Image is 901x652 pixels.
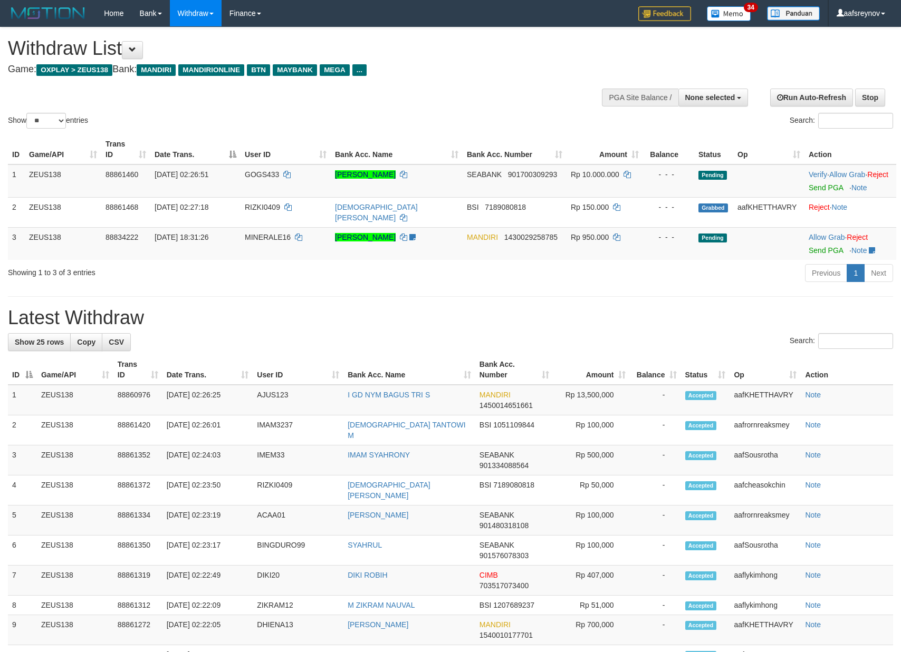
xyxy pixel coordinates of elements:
span: BSI [480,421,492,429]
th: Action [801,355,893,385]
h4: Game: Bank: [8,64,590,75]
td: - [630,505,681,536]
span: CIMB [480,571,498,579]
td: Rp 51,000 [553,596,630,615]
a: [PERSON_NAME] [335,170,396,179]
td: 3 [8,227,25,260]
td: aafSousrotha [730,536,801,566]
th: User ID: activate to sort column ascending [253,355,343,385]
span: Accepted [685,451,717,460]
a: Note [851,183,867,192]
td: 88861334 [113,505,162,536]
td: - [630,566,681,596]
th: User ID: activate to sort column ascending [241,134,331,164]
a: IMAM SYAHRONY [348,451,410,459]
a: SYAHRUL [348,541,382,549]
td: [DATE] 02:26:01 [162,415,253,445]
td: 1 [8,164,25,198]
td: ZEUS138 [37,566,113,596]
th: Amount: activate to sort column ascending [553,355,630,385]
a: Stop [855,89,885,106]
span: 34 [744,3,758,12]
a: Previous [805,264,847,282]
th: Bank Acc. Name: activate to sort column ascending [331,134,463,164]
span: SEABANK [467,170,502,179]
span: MANDIRI [467,233,498,241]
td: ZEUS138 [37,385,113,415]
th: Date Trans.: activate to sort column ascending [162,355,253,385]
a: Note [805,421,821,429]
span: Copy 901480318108 to clipboard [480,521,529,530]
label: Show entries [8,113,88,129]
input: Search: [818,113,893,129]
td: - [630,445,681,475]
span: Accepted [685,571,717,580]
td: [DATE] 02:23:50 [162,475,253,505]
div: Showing 1 to 3 of 3 entries [8,263,368,278]
span: BSI [467,203,479,211]
span: 88861460 [106,170,138,179]
span: Copy 1540010177701 to clipboard [480,631,533,639]
span: Copy 7189080818 to clipboard [493,481,534,489]
img: Button%20Memo.svg [707,6,751,21]
a: DIKI ROBIH [348,571,387,579]
span: GOGS433 [245,170,279,179]
th: Op: activate to sort column ascending [730,355,801,385]
td: 88861319 [113,566,162,596]
img: Feedback.jpg [638,6,691,21]
a: Note [805,601,821,609]
span: MAYBANK [273,64,317,76]
td: ZEUS138 [37,415,113,445]
td: ZEUS138 [25,227,101,260]
span: BTN [247,64,270,76]
span: Accepted [685,421,717,430]
td: ACAA01 [253,505,343,536]
a: 1 [847,264,865,282]
span: Show 25 rows [15,338,64,346]
td: DIKI20 [253,566,343,596]
td: aafrornreaksmey [730,505,801,536]
span: Accepted [685,541,717,550]
td: 88861420 [113,415,162,445]
td: ZEUS138 [37,505,113,536]
span: Copy 7189080818 to clipboard [485,203,526,211]
span: MANDIRI [480,620,511,629]
a: M ZIKRAM NAUVAL [348,601,415,609]
td: Rp 13,500,000 [553,385,630,415]
a: Note [805,391,821,399]
td: 1 [8,385,37,415]
th: Action [804,134,896,164]
span: Copy 901334088564 to clipboard [480,461,529,470]
a: Send PGA [809,246,843,255]
td: 2 [8,197,25,227]
th: Trans ID: activate to sort column ascending [113,355,162,385]
span: Copy 1430029258785 to clipboard [504,233,558,241]
label: Search: [790,113,893,129]
a: Reject [867,170,888,179]
td: Rp 100,000 [553,505,630,536]
a: Verify [809,170,827,179]
td: aafSousrotha [730,445,801,475]
td: - [630,536,681,566]
img: panduan.png [767,6,820,21]
td: [DATE] 02:23:17 [162,536,253,566]
span: · [809,233,847,241]
th: Bank Acc. Number: activate to sort column ascending [475,355,553,385]
td: 4 [8,475,37,505]
td: Rp 100,000 [553,415,630,445]
button: None selected [678,89,749,106]
select: Showentries [26,113,66,129]
span: Rp 150.000 [571,203,609,211]
td: 88860976 [113,385,162,415]
td: 9 [8,615,37,645]
td: 88861350 [113,536,162,566]
span: MANDIRI [480,391,511,399]
span: None selected [685,93,735,102]
a: Reject [847,233,868,241]
a: Run Auto-Refresh [770,89,853,106]
a: Reject [809,203,830,211]
th: Game/API: activate to sort column ascending [25,134,101,164]
td: 2 [8,415,37,445]
td: [DATE] 02:22:05 [162,615,253,645]
td: Rp 50,000 [553,475,630,505]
